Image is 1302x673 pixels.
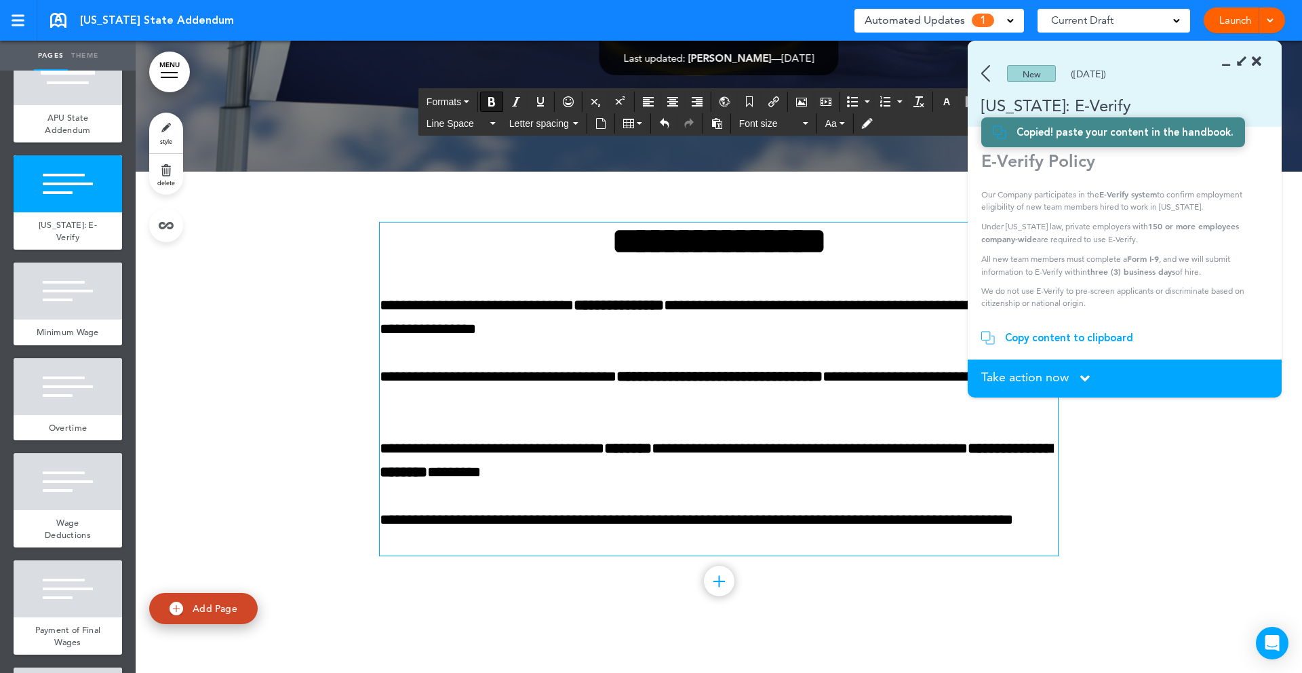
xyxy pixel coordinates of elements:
[39,219,97,243] span: [US_STATE]: E-Verify
[609,92,632,112] div: Superscript
[14,212,122,250] a: [US_STATE]: E-Verify
[14,415,122,441] a: Overtime
[981,220,1259,246] p: Under [US_STATE] law, private employers with are required to use E-Verify.
[149,52,190,92] a: MENU
[1071,69,1106,79] div: ([DATE])
[1127,253,1159,264] strong: Form I-9
[907,92,930,112] div: Clear formatting
[34,41,68,71] a: Pages
[705,113,728,134] div: Paste as text
[149,113,183,153] a: style
[80,13,234,28] span: [US_STATE] State Addendum
[790,92,813,112] div: Airmason image
[1017,126,1234,139] div: Copied! paste your content in the handbook.
[505,92,528,112] div: Italic
[713,92,736,112] div: Insert/Edit global anchor link
[585,92,608,112] div: Subscript
[842,92,873,112] div: Bullet list
[45,517,91,541] span: Wage Deductions
[968,94,1242,117] div: [US_STATE]: E-Verify
[1005,331,1133,345] div: Copy content to clipboard
[738,92,761,112] div: Anchor
[509,117,570,130] span: Letter spacing
[865,11,965,30] span: Automated Updates
[661,92,684,112] div: Align center
[14,617,122,655] a: Payment of Final Wages
[37,326,99,338] span: Minimum Wage
[875,92,906,112] div: Numbered list
[35,624,101,648] span: Payment of Final Wages
[1099,189,1157,199] strong: E-Verify system
[149,593,258,625] a: Add Page
[653,113,676,134] div: Undo
[782,52,814,64] span: [DATE]
[814,92,837,112] div: Insert/edit media
[981,371,1069,383] span: Take action now
[688,52,772,64] span: [PERSON_NAME]
[68,41,102,71] a: Theme
[637,92,660,112] div: Align left
[762,92,785,112] div: Insert/edit airmason link
[45,112,90,136] span: APU State Addendum
[981,65,990,82] img: back.svg
[981,331,995,345] img: copy.svg
[589,113,612,134] div: Insert document
[686,92,709,112] div: Align right
[624,53,814,63] div: —
[739,117,800,130] span: Font size
[624,52,686,64] span: Last updated:
[149,154,183,195] a: delete
[427,117,488,130] span: Line Space
[981,285,1259,309] p: We do not use E-Verify to pre-screen applicants or discriminate based on citizenship or national ...
[14,320,122,345] a: Minimum Wage
[1214,7,1257,33] a: Launch
[981,252,1259,278] p: All new team members must complete a , and we will submit information to E-Verify within of hire.
[981,188,1259,213] p: Our Company participates in the to confirm employment eligibility of new team members hired to wo...
[529,92,552,112] div: Underline
[160,137,172,145] span: style
[825,118,837,129] span: Aa
[981,151,1095,171] strong: E-Verify Policy
[972,14,994,27] span: 1
[14,105,122,142] a: APU State Addendum
[1087,266,1175,277] strong: three (3) business days
[14,510,122,547] a: Wage Deductions
[1051,11,1113,30] span: Current Draft
[480,92,503,112] div: Bold
[677,113,701,134] div: Redo
[427,96,461,107] span: Formats
[617,113,648,134] div: Table
[157,178,175,187] span: delete
[193,602,237,615] span: Add Page
[1007,65,1056,82] div: New
[993,126,1006,139] img: copy.svg
[856,113,879,134] div: Toggle Tracking Changes
[170,602,183,615] img: add.svg
[49,422,87,434] span: Overtime
[1256,627,1288,659] div: Open Intercom Messenger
